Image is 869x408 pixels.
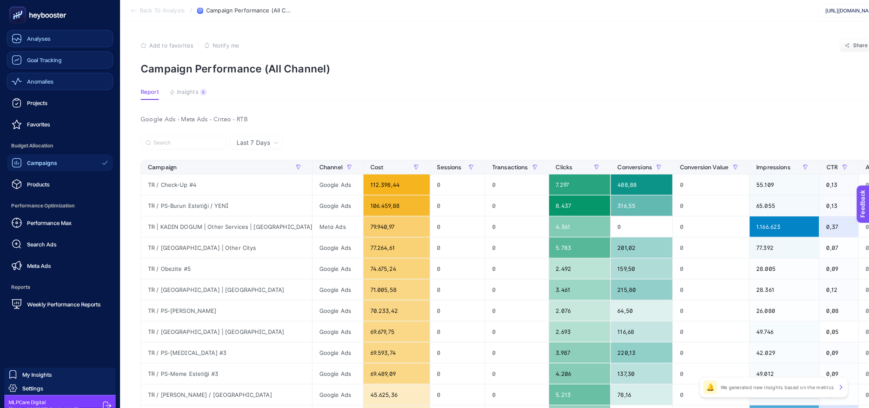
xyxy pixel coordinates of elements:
[364,300,430,321] div: 70.233,42
[430,216,485,237] div: 0
[854,42,869,49] span: Share
[820,174,858,195] div: 0,13
[364,321,430,342] div: 69.679,75
[673,384,749,405] div: 0
[485,342,549,363] div: 0
[430,384,485,405] div: 0
[27,262,51,269] span: Meta Ads
[9,399,78,406] span: MLPCare Digital
[141,237,312,258] div: TR / [GEOGRAPHIC_DATA] | Other Citys
[141,279,312,300] div: TR / [GEOGRAPHIC_DATA] | [GEOGRAPHIC_DATA]
[750,258,819,279] div: 28.005
[7,279,113,296] span: Reports
[27,301,101,308] span: Weekly Performance Reports
[549,384,610,405] div: 5.213
[7,116,113,133] a: Favorites
[319,164,343,171] span: Channel
[611,342,673,363] div: 220,13
[141,42,193,49] button: Add to favorites
[27,57,62,63] span: Goal Tracking
[7,197,113,214] span: Performance Optimization
[430,195,485,216] div: 0
[364,216,430,237] div: 79.940,97
[549,342,610,363] div: 3.987
[141,300,312,321] div: TR / PS-[PERSON_NAME]
[313,258,363,279] div: Google Ads
[141,216,312,237] div: TR | KADIN DOGUM | Other Services | [GEOGRAPHIC_DATA] | fb | [GEOGRAPHIC_DATA] |
[7,296,113,313] a: Weekly Performance Reports
[820,342,858,363] div: 0,09
[22,385,43,392] span: Settings
[485,300,549,321] div: 0
[430,258,485,279] div: 0
[437,164,462,171] span: Sessions
[549,216,610,237] div: 4.361
[27,241,57,248] span: Search Ads
[549,300,610,321] div: 2.076
[820,258,858,279] div: 0,09
[820,300,858,321] div: 0,08
[680,164,728,171] span: Conversion Value
[206,7,292,14] span: Campaign Performance (All Channel)
[430,279,485,300] div: 0
[820,321,858,342] div: 0,05
[611,321,673,342] div: 116,68
[485,279,549,300] div: 0
[485,237,549,258] div: 0
[4,368,116,381] a: My Insights
[370,164,384,171] span: Cost
[213,42,239,49] span: Notify me
[673,174,749,195] div: 0
[5,3,33,9] span: Feedback
[611,258,673,279] div: 159,50
[485,174,549,195] div: 0
[177,89,198,96] span: Insights
[27,181,50,188] span: Products
[141,174,312,195] div: TR / Check-Up #4
[313,363,363,384] div: Google Ads
[430,174,485,195] div: 0
[673,237,749,258] div: 0
[549,321,610,342] div: 2.693
[673,216,749,237] div: 0
[485,384,549,405] div: 0
[611,195,673,216] div: 316,55
[141,258,312,279] div: TR / Obezite #5
[313,216,363,237] div: Meta Ads
[7,30,113,47] a: Analyses
[7,73,113,90] a: Anomalies
[820,363,858,384] div: 0,09
[27,35,51,42] span: Analyses
[485,321,549,342] div: 0
[364,258,430,279] div: 74.675,24
[611,363,673,384] div: 137,30
[673,258,749,279] div: 0
[556,164,573,171] span: Clicks
[148,164,177,171] span: Campaign
[485,195,549,216] div: 0
[721,384,834,391] p: We generated new insights based on the metrics
[27,159,57,166] span: Campaigns
[149,42,193,49] span: Add to favorites
[364,384,430,405] div: 45.625,36
[430,321,485,342] div: 0
[141,321,312,342] div: TR / [GEOGRAPHIC_DATA] | [GEOGRAPHIC_DATA]
[364,342,430,363] div: 69.593,74
[7,154,113,171] a: Campaigns
[141,342,312,363] div: TR / PS-[MEDICAL_DATA] #3
[827,164,838,171] span: CTR
[750,342,819,363] div: 42.029
[750,216,819,237] div: 1.166.623
[611,300,673,321] div: 64,50
[673,321,749,342] div: 0
[820,195,858,216] div: 0,13
[7,137,113,154] span: Budget Allocation
[430,237,485,258] div: 0
[611,384,673,405] div: 78,16
[141,363,312,384] div: TR / PS-Meme Estetiği #3
[673,363,749,384] div: 0
[313,174,363,195] div: Google Ads
[549,195,610,216] div: 8.437
[364,174,430,195] div: 112.398,44
[153,140,221,146] input: Search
